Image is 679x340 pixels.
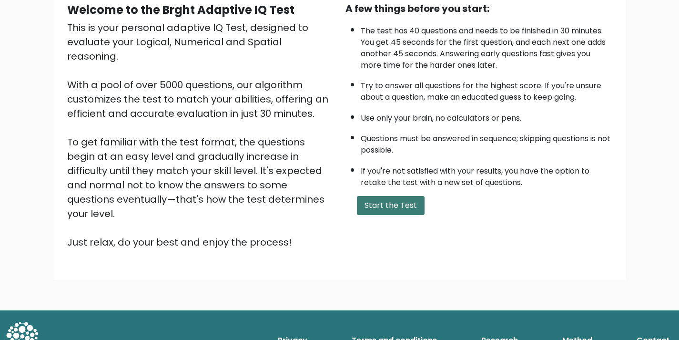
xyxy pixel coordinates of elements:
[67,2,294,18] b: Welcome to the Brght Adaptive IQ Test
[67,21,334,249] div: This is your personal adaptive IQ Test, designed to evaluate your Logical, Numerical and Spatial ...
[345,1,612,16] div: A few things before you start:
[361,128,612,156] li: Questions must be answered in sequence; skipping questions is not possible.
[357,196,425,215] button: Start the Test
[361,75,612,103] li: Try to answer all questions for the highest score. If you're unsure about a question, make an edu...
[361,108,612,124] li: Use only your brain, no calculators or pens.
[361,161,612,188] li: If you're not satisfied with your results, you have the option to retake the test with a new set ...
[361,21,612,71] li: The test has 40 questions and needs to be finished in 30 minutes. You get 45 seconds for the firs...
